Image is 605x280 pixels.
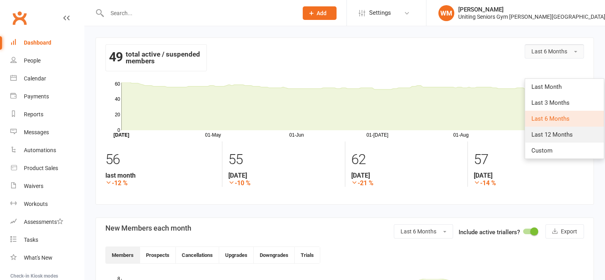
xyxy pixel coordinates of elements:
a: Custom [525,143,604,159]
div: Product Sales [24,165,58,171]
a: Messages [10,123,84,141]
strong: 49 [109,51,123,63]
div: Calendar [24,75,46,82]
a: Clubworx [10,8,29,28]
div: Reports [24,111,43,117]
div: Automations [24,147,56,153]
button: Downgrades [254,247,295,263]
div: 56 [105,148,216,172]
button: Last 6 Months [525,44,584,59]
div: total active / suspended members [105,44,207,71]
div: 55 [228,148,338,172]
strong: -14 % [474,179,584,187]
strong: [DATE] [351,172,461,179]
span: Last 3 Months [531,99,570,106]
a: Automations [10,141,84,159]
a: Last Month [525,79,604,95]
a: Dashboard [10,34,84,52]
a: Reports [10,106,84,123]
button: Upgrades [219,247,254,263]
button: Members [106,247,140,263]
button: Add [303,6,337,20]
label: Include active triallers? [459,227,520,237]
span: Last 12 Months [531,131,573,138]
div: WM [438,5,454,21]
input: Search... [105,8,292,19]
span: Custom [531,147,552,154]
a: Product Sales [10,159,84,177]
a: Payments [10,88,84,106]
h3: New Members each month [105,224,191,232]
strong: -10 % [228,179,338,187]
button: Cancellations [176,247,219,263]
a: Waivers [10,177,84,195]
a: What's New [10,249,84,267]
span: Last 6 Months [531,115,570,122]
div: Dashboard [24,39,51,46]
div: Tasks [24,237,38,243]
span: Last 6 Months [401,228,436,235]
div: Messages [24,129,49,135]
a: Last 6 Months [525,111,604,127]
span: Last Month [531,83,562,90]
div: Assessments [24,219,63,225]
div: People [24,57,41,64]
span: Last 6 Months [531,48,567,55]
strong: [DATE] [228,172,338,179]
span: Settings [369,4,391,22]
a: Workouts [10,195,84,213]
div: 62 [351,148,461,172]
strong: -12 % [105,179,216,187]
button: Last 6 Months [394,224,453,239]
strong: last month [105,172,216,179]
a: Tasks [10,231,84,249]
a: Calendar [10,70,84,88]
div: Payments [24,93,49,100]
strong: [DATE] [474,172,584,179]
div: Workouts [24,201,48,207]
button: Prospects [140,247,176,263]
a: People [10,52,84,70]
button: Export [545,224,584,239]
div: Waivers [24,183,43,189]
div: 57 [474,148,584,172]
button: Trials [295,247,320,263]
a: Last 12 Months [525,127,604,143]
span: Add [317,10,327,16]
strong: -21 % [351,179,461,187]
div: What's New [24,255,53,261]
a: Last 3 Months [525,95,604,111]
a: Assessments [10,213,84,231]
